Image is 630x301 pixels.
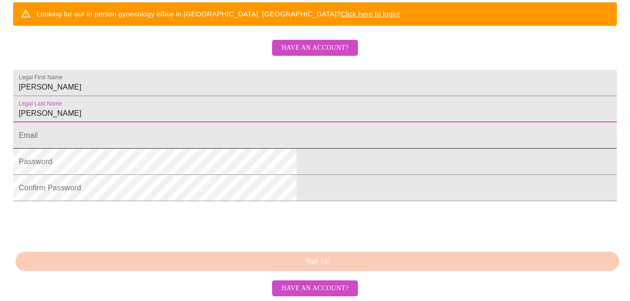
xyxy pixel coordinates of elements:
button: Have an account? [272,280,358,297]
a: Have an account? [270,284,360,292]
iframe: reCAPTCHA [13,206,156,242]
a: Have an account? [270,50,360,58]
div: Looking for our in person gynecology office in [GEOGRAPHIC_DATA], [GEOGRAPHIC_DATA]? [37,5,400,23]
span: Have an account? [281,42,349,54]
button: Have an account? [272,40,358,56]
a: Click here to login! [341,10,400,18]
span: Have an account? [281,283,349,294]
